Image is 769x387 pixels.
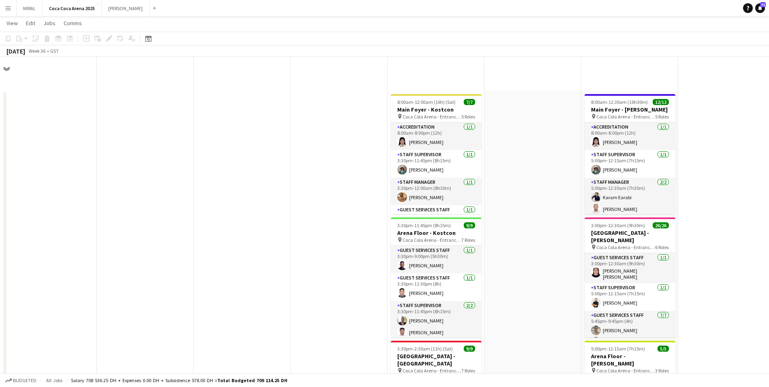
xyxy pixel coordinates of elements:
[585,283,675,311] app-card-role: Staff Supervisor1/15:00pm-12:15am (7h15m)[PERSON_NAME]
[596,114,655,120] span: Coca Cola Arena - Entrance F
[585,94,675,214] app-job-card: 8:00am-12:30am (16h30m) (Mon)12/12Main Foyer - [PERSON_NAME] Coca Cola Arena - Entrance F5 RolesA...
[391,217,482,338] app-job-card: 3:30pm-11:45pm (8h15m)9/9Arena Floor - Kostcon Coca Cola Arena - Entrance F7 RolesGuest Services ...
[64,19,82,27] span: Comms
[461,114,475,120] span: 5 Roles
[653,222,669,228] span: 26/26
[6,47,25,55] div: [DATE]
[585,217,675,338] app-job-card: 3:00pm-12:30am (9h30m) (Mon)26/26[GEOGRAPHIC_DATA] - [PERSON_NAME] Coca Cola Arena - Entrance F6 ...
[585,353,675,367] h3: Arena Floor - [PERSON_NAME]
[655,114,669,120] span: 5 Roles
[585,106,675,113] h3: Main Foyer - [PERSON_NAME]
[391,229,482,236] h3: Arena Floor - Kostcon
[391,205,482,233] app-card-role: Guest Services Staff1/15:00pm-9:00pm (4h)
[760,2,766,7] span: 71
[60,18,85,28] a: Comms
[397,346,453,352] span: 3:30pm-2:30am (11h) (Sat)
[591,99,653,105] span: 8:00am-12:30am (16h30m) (Mon)
[40,18,59,28] a: Jobs
[403,114,461,120] span: Coca Cola Arena - Entrance F
[403,237,461,243] span: Coca Cola Arena - Entrance F
[596,368,655,374] span: Coca Cola Arena - Entrance F
[464,346,475,352] span: 9/9
[591,222,653,228] span: 3:00pm-12:30am (9h30m) (Mon)
[464,222,475,228] span: 9/9
[391,246,482,273] app-card-role: Guest Services Staff1/13:30pm-9:00pm (5h30m)[PERSON_NAME]
[43,19,56,27] span: Jobs
[653,99,669,105] span: 12/12
[596,244,655,250] span: Coca Cola Arena - Entrance F
[4,376,38,385] button: Budgeted
[755,3,765,13] a: 71
[391,273,482,301] app-card-role: Guest Services Staff1/13:30pm-11:30pm (8h)[PERSON_NAME]
[464,99,475,105] span: 7/7
[50,48,59,54] div: GST
[397,99,456,105] span: 8:00am-12:00am (16h) (Sat)
[391,301,482,340] app-card-role: Staff Supervisor2/23:30pm-11:45pm (8h15m)[PERSON_NAME][PERSON_NAME]
[13,378,36,383] span: Budgeted
[45,377,64,383] span: All jobs
[397,222,451,228] span: 3:30pm-11:45pm (8h15m)
[43,0,102,16] button: Coca Coca Arena 2025
[391,150,482,178] app-card-role: Staff Supervisor1/13:30pm-11:45pm (8h15m)[PERSON_NAME]
[658,346,669,352] span: 5/5
[655,244,669,250] span: 6 Roles
[403,368,461,374] span: Coca Cola Arena - Entrance F
[585,253,675,283] app-card-role: Guest Services Staff1/13:00pm-12:30am (9h30m)[PERSON_NAME] [PERSON_NAME]
[102,0,150,16] button: [PERSON_NAME]
[391,353,482,367] h3: [GEOGRAPHIC_DATA] - [GEOGRAPHIC_DATA]
[27,48,47,54] span: Week 36
[591,346,658,352] span: 5:00pm-12:15am (7h15m) (Mon)
[23,18,39,28] a: Edit
[6,19,18,27] span: View
[217,377,287,383] span: Total Budgeted 709 114.25 DH
[391,123,482,150] app-card-role: Accreditation1/18:00am-8:00pm (12h)[PERSON_NAME]
[26,19,35,27] span: Edit
[71,377,287,383] div: Salary 708 536.25 DH + Expenses 0.00 DH + Subsistence 578.00 DH =
[585,150,675,178] app-card-role: Staff Supervisor1/15:00pm-12:15am (7h15m)[PERSON_NAME]
[3,18,21,28] a: View
[461,237,475,243] span: 7 Roles
[391,106,482,113] h3: Main Foyer - Kostcon
[585,229,675,244] h3: [GEOGRAPHIC_DATA] - [PERSON_NAME]
[17,0,43,16] button: MIRAL
[585,123,675,150] app-card-role: Accreditation1/18:00am-8:00pm (12h)[PERSON_NAME]
[391,94,482,214] app-job-card: 8:00am-12:00am (16h) (Sat)7/7Main Foyer - Kostcon Coca Cola Arena - Entrance F5 RolesAccreditatio...
[461,368,475,374] span: 7 Roles
[585,178,675,217] app-card-role: Staff Manager2/25:00pm-12:30am (7h30m)Karam Earabi[PERSON_NAME]
[655,368,669,374] span: 3 Roles
[391,178,482,205] app-card-role: Staff Manager1/13:30pm-12:00am (8h30m)[PERSON_NAME]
